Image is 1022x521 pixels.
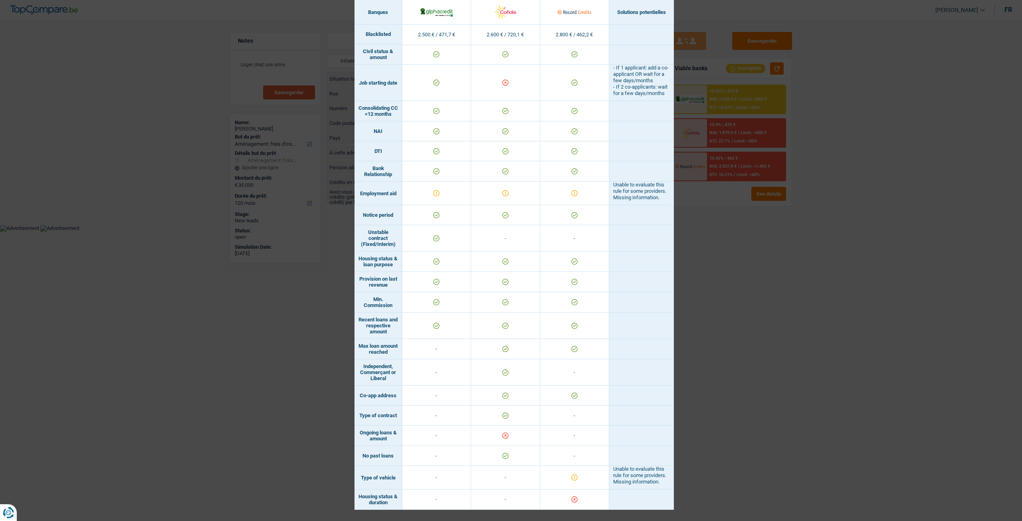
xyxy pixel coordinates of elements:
[355,386,402,406] td: Co-app address
[402,426,471,446] td: -
[355,141,402,161] td: DTI
[402,359,471,386] td: -
[355,446,402,466] td: No past loans
[355,313,402,339] td: Recent loans and respective amount
[402,446,471,466] td: -
[355,426,402,446] td: Ongoing loans & amount
[355,489,402,510] td: Housing status & duration
[540,25,609,45] td: 2.800 € / 462,2 €
[355,121,402,141] td: NAI
[557,4,591,21] img: Record Credits
[471,489,540,510] td: -
[355,44,402,65] td: Civil status & amount
[609,182,674,205] td: Unable to evaluate this rule for some providers. Missing information.
[540,225,609,252] td: -
[540,406,609,426] td: -
[540,446,609,466] td: -
[355,182,402,205] td: Employment aid
[355,101,402,121] td: Consolidating CC <12 months
[540,359,609,386] td: -
[355,161,402,182] td: Bank Relationship
[402,386,471,406] td: -
[609,466,674,489] td: Unable to evaluate this rule for some providers. Missing information.
[471,225,540,252] td: -
[355,225,402,252] td: Unstable contract (Fixed/Interim)
[355,339,402,359] td: Max loan amount reached
[420,7,454,17] img: AlphaCredit
[355,466,402,489] td: Type of vehicle
[402,466,471,489] td: -
[540,426,609,446] td: -
[402,489,471,510] td: -
[471,466,540,489] td: -
[355,65,402,101] td: Job starting date
[355,272,402,292] td: Provision on last revenue
[402,25,471,45] td: 2.500 € / 471,7 €
[609,65,674,101] td: - If 1 applicant: add a co-applicant OR wait for a few days/months - If 2 co-applicants: wait for...
[402,406,471,426] td: -
[488,4,522,21] img: Cofidis
[355,359,402,386] td: Independent, Commerçant or Liberal
[355,292,402,313] td: Min. Commission
[355,252,402,272] td: Housing status & loan purpose
[355,24,402,44] td: Blacklisted
[402,339,471,359] td: -
[355,205,402,225] td: Notice period
[471,25,540,45] td: 2.600 € / 720,1 €
[355,406,402,426] td: Type of contract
